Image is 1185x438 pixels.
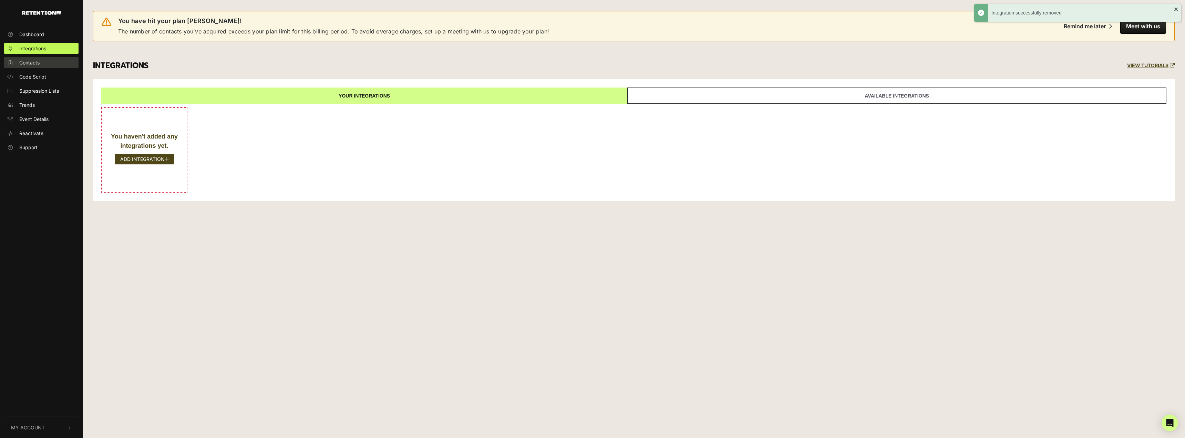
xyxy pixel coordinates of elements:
[19,144,38,151] span: Support
[1127,63,1175,69] a: VIEW TUTORIALS
[4,99,79,111] a: Trends
[101,88,627,104] a: Your integrations
[118,17,242,25] span: You have hit your plan [PERSON_NAME]!
[19,130,43,137] span: Reactivate
[19,101,35,109] span: Trends
[4,128,79,139] a: Reactivate
[118,27,549,35] span: The number of contacts you've acquired exceeds your plan limit for this billing period. To avoid ...
[19,73,46,80] span: Code Script
[19,31,44,38] span: Dashboard
[11,424,45,431] span: My Account
[627,88,1166,104] a: Available integrations
[109,132,180,151] div: You haven't added any integrations yet.
[19,87,59,94] span: Suppression Lists
[19,45,46,52] span: Integrations
[991,9,1174,17] div: Integration successfully removed
[4,417,79,438] button: My Account
[4,71,79,82] a: Code Script
[1058,19,1117,34] button: Remind me later
[22,11,61,15] img: Retention.com
[115,154,174,164] button: ADD INTEGRATION
[4,57,79,68] a: Contacts
[19,59,40,66] span: Contacts
[1162,415,1178,431] div: Open Intercom Messenger
[4,113,79,125] a: Event Details
[4,85,79,96] a: Suppression Lists
[19,115,49,123] span: Event Details
[4,43,79,54] a: Integrations
[1064,23,1106,30] div: Remind me later
[1120,19,1166,34] button: Meet with us
[4,142,79,153] a: Support
[93,61,148,71] h3: INTEGRATIONS
[4,29,79,40] a: Dashboard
